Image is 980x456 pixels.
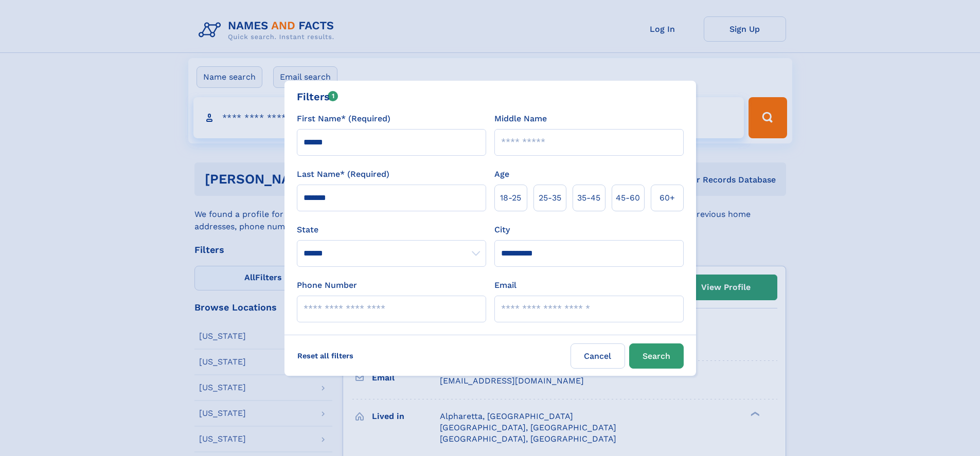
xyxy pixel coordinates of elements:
[494,224,510,236] label: City
[297,224,486,236] label: State
[494,113,547,125] label: Middle Name
[297,168,389,180] label: Last Name* (Required)
[577,192,600,204] span: 35‑45
[494,279,516,291] label: Email
[500,192,521,204] span: 18‑25
[571,343,625,369] label: Cancel
[616,192,640,204] span: 45‑60
[297,89,338,104] div: Filters
[297,279,357,291] label: Phone Number
[494,168,509,180] label: Age
[629,343,684,369] button: Search
[660,192,675,204] span: 60+
[297,113,390,125] label: First Name* (Required)
[291,343,360,368] label: Reset all filters
[539,192,561,204] span: 25‑35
